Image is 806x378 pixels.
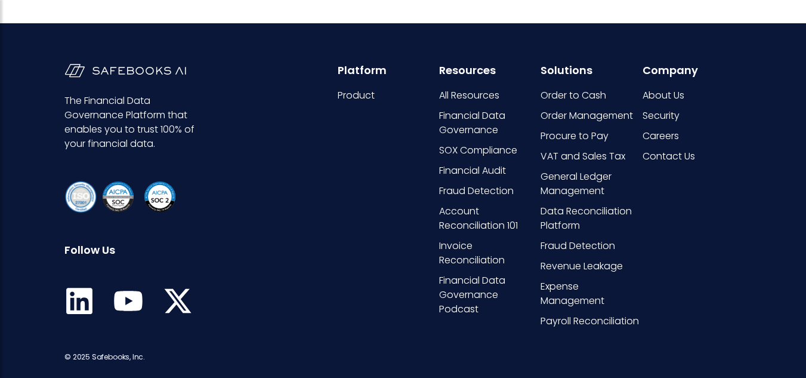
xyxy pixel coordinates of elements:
span: Payroll Reconciliation [541,314,639,328]
p: The Financial Data Governance Platform that enables you to trust 100% of your financial data. [64,94,200,151]
span: Security [643,109,680,123]
a: Order Management [541,109,640,123]
span: About Us [643,88,684,103]
a: Expense Management [541,279,640,308]
span: Product [338,88,375,103]
span: SOX Compliance [439,143,517,158]
a: Financial Data Governance [439,109,538,137]
a: Fraud Detection [541,239,640,253]
span: Financial Audit [439,164,506,178]
a: Procure to Pay [541,129,640,143]
a: Revenue Leakage [541,259,640,273]
a: SOX Compliance [439,143,538,158]
a: Product [338,88,437,103]
span: Order Management [541,109,633,123]
h6: Company [643,64,742,77]
a: Careers [643,129,742,143]
a: All Resources [439,88,538,103]
a: Account Reconciliation 101 [439,204,538,233]
a: About Us [643,88,742,103]
span: VAT and Sales Tax [541,149,625,164]
span: Fraud Detection [439,184,514,198]
span: Order to Cash [541,88,606,103]
h6: Resources [439,64,538,77]
a: Fraud Detection [439,184,538,198]
a: Security [643,109,742,123]
h6: Follow Us [64,244,200,257]
a: Order to Cash [541,88,640,103]
h6: Platform [338,64,437,77]
span: Revenue Leakage [541,259,623,273]
a: Data Reconciliation Platform [541,204,640,233]
a: Payroll Reconciliation [541,314,640,328]
span: Careers [643,129,679,143]
a: General Ledger Management [541,170,640,198]
span: Fraud Detection [541,239,615,253]
h6: Solutions [541,64,640,77]
a: Financial Data Governance Podcast [439,273,538,316]
a: VAT and Sales Tax [541,149,640,164]
a: Financial Audit [439,164,538,178]
a: Invoice Reconciliation [439,239,538,268]
span: All Resources [439,88,499,103]
span: © 2025 Safebooks, Inc. [64,352,145,362]
span: Procure to Pay [541,129,609,143]
span: Contact Us [643,149,695,164]
a: Contact Us [643,149,742,164]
